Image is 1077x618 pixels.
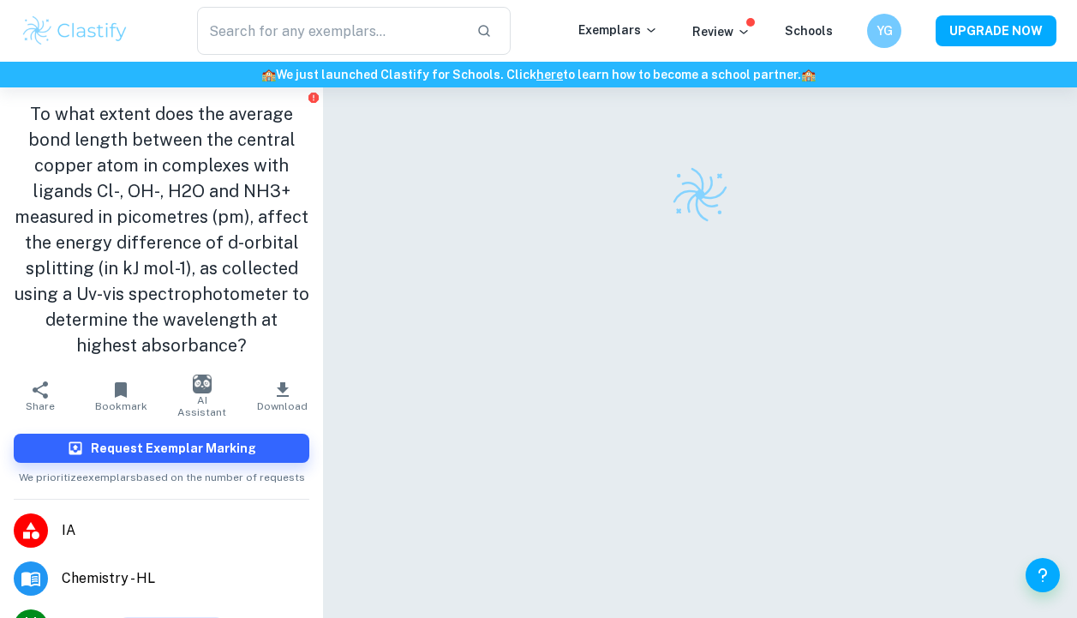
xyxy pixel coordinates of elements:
span: 🏫 [801,68,816,81]
a: Schools [785,24,833,38]
span: IA [62,520,309,541]
span: Bookmark [95,400,147,412]
h1: To what extent does the average bond length between the central copper atom in complexes with lig... [14,101,309,358]
span: AI Assistant [172,394,232,418]
button: YG [867,14,901,48]
h6: YG [875,21,895,40]
button: Download [242,372,323,420]
img: AI Assistant [193,375,212,393]
input: Search for any exemplars... [197,7,464,55]
p: Review [692,22,751,41]
button: Bookmark [81,372,161,420]
span: 🏫 [261,68,276,81]
span: Share [26,400,55,412]
p: Exemplars [578,21,658,39]
span: Chemistry - HL [62,568,309,589]
h6: We just launched Clastify for Schools. Click to learn how to become a school partner. [3,65,1074,84]
a: here [536,68,563,81]
span: Download [257,400,308,412]
button: Report issue [307,91,320,104]
button: UPGRADE NOW [936,15,1056,46]
button: AI Assistant [162,372,242,420]
span: We prioritize exemplars based on the number of requests [19,463,305,485]
button: Help and Feedback [1026,558,1060,592]
h6: Request Exemplar Marking [91,439,256,458]
img: Clastify logo [670,165,730,225]
button: Request Exemplar Marking [14,434,309,463]
img: Clastify logo [21,14,129,48]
